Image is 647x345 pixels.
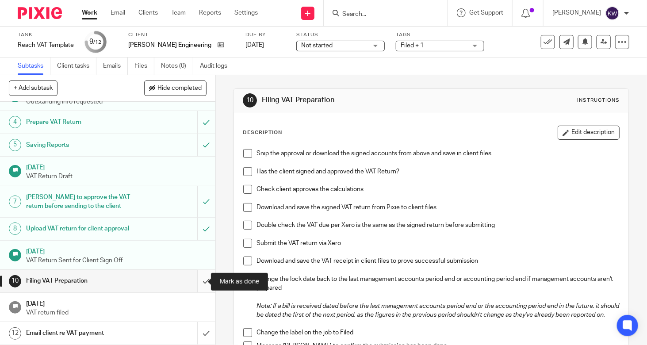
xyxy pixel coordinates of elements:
a: Email [111,8,125,17]
h1: Saving Reports [26,138,134,152]
label: Tags [396,31,484,38]
button: Edit description [558,126,620,140]
p: Download and save the VAT receipt in client files to prove successful submission [257,257,619,265]
a: Files [134,57,154,75]
h1: Email client re VAT payment [26,326,134,340]
label: Task [18,31,74,38]
label: Due by [245,31,285,38]
span: Filed + 1 [401,42,424,49]
h1: Upload VAT return for client approval [26,222,134,235]
a: Clients [138,8,158,17]
input: Search [341,11,421,19]
div: 9 [90,37,102,47]
h1: Filing VAT Preparation [26,274,134,287]
a: Work [82,8,97,17]
p: Description [243,129,282,136]
label: Client [128,31,234,38]
h1: [DATE] [26,161,207,172]
a: Emails [103,57,128,75]
p: VAT return filed [26,308,207,317]
h1: Filing VAT Preparation [262,96,450,105]
a: Notes (0) [161,57,193,75]
div: 10 [9,275,21,287]
div: 12 [9,327,21,340]
p: Submit the VAT return via Xero [257,239,619,248]
p: Download and save the signed VAT return from Pixie to client files [257,203,619,212]
button: Hide completed [144,80,207,96]
span: Get Support [469,10,503,16]
p: [PERSON_NAME] [552,8,601,17]
div: 4 [9,116,21,128]
p: Check client approves the calculations [257,185,619,194]
p: Change the label on the job to Filed [257,328,619,337]
p: [PERSON_NAME] Engineering Ltd. [128,41,213,50]
div: 10 [243,93,257,107]
h1: Prepare VAT Return [26,115,134,129]
small: /12 [94,40,102,45]
span: [DATE] [245,42,264,48]
a: Client tasks [57,57,96,75]
p: Snip the approval or download the signed accounts from above and save in client files [257,149,619,158]
p: Outstanding info requested [26,97,207,106]
h1: [DATE] [26,245,207,256]
em: Note: If a bill is received dated before the last management accounts period end or the accountin... [257,303,620,318]
h1: [PERSON_NAME] to approve the VAT return before sending to the client [26,191,134,213]
div: 5 [9,139,21,151]
p: Double check the VAT due per Xero is the same as the signed return before submitting [257,221,619,230]
div: Instructions [577,97,620,104]
h1: [DATE] [26,297,207,308]
img: svg%3E [605,6,620,20]
span: Not started [301,42,333,49]
p: Change the lock date back to the last management accounts period end or accounting period end if ... [257,275,619,293]
button: + Add subtask [9,80,57,96]
img: Pixie [18,7,62,19]
span: Hide completed [157,85,202,92]
a: Audit logs [200,57,234,75]
a: Subtasks [18,57,50,75]
a: Team [171,8,186,17]
label: Status [296,31,385,38]
p: VAT Return Sent for Client Sign Off [26,256,207,265]
p: VAT Return Draft [26,172,207,181]
p: Has the client signed and approved the VAT Return? [257,167,619,176]
div: Reach VAT Template [18,41,74,50]
div: 7 [9,195,21,208]
div: 8 [9,222,21,235]
a: Settings [234,8,258,17]
a: Reports [199,8,221,17]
